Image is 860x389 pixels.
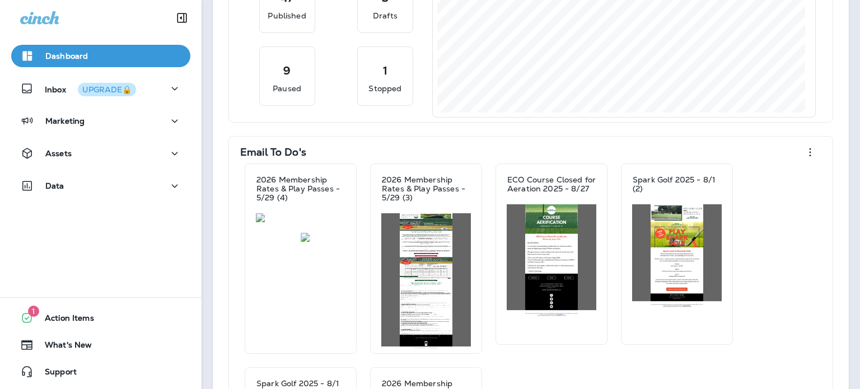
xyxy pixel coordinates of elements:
img: ff76e603-be08-47a4-bb99-4037183d644d.jpg [256,213,345,222]
button: Support [11,360,190,383]
img: 6fa99947-60b4-4eaf-9d2b-2ee9cc8aec02.jpg [381,213,471,349]
p: Published [268,10,306,21]
button: UPGRADE🔒 [78,83,136,96]
p: Inbox [45,83,136,95]
p: 9 [283,65,291,76]
p: 2026 Membership Rates & Play Passes - 5/29 (4) [256,175,345,202]
p: Data [45,181,64,190]
span: 1 [28,306,39,317]
p: 1 [383,65,387,76]
p: Dashboard [45,51,88,60]
p: Drafts [373,10,398,21]
p: Paused [273,83,301,94]
span: Support [34,367,77,381]
button: 1Action Items [11,307,190,329]
img: e01fb0d3-535c-4cb0-9621-d6cbeca0d81c.jpg [507,204,596,317]
button: Dashboard [11,45,190,67]
button: Assets [11,142,190,165]
button: InboxUPGRADE🔒 [11,77,190,100]
button: Marketing [11,110,190,132]
p: 2026 Membership Rates & Play Passes - 5/29 (3) [382,175,470,202]
button: Collapse Sidebar [166,7,198,29]
img: e8bee2a0-04e6-49b2-be04-03f4ffbadfe3.jpg [632,204,722,308]
span: What's New [34,340,92,354]
span: Action Items [34,313,94,327]
p: Stopped [368,83,401,94]
p: Assets [45,149,72,158]
button: What's New [11,334,190,356]
img: ff76e603-be08-47a4-bb99-4037183d644d.jpg [301,233,310,242]
p: Email To Do's [240,147,306,158]
p: Marketing [45,116,85,125]
p: Spark Golf 2025 - 8/1 [256,379,339,388]
p: ECO Course Closed for Aeration 2025 - 8/27 [507,175,596,193]
div: UPGRADE🔒 [82,86,132,93]
button: Data [11,175,190,197]
p: Spark Golf 2025 - 8/1 (2) [633,175,721,193]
